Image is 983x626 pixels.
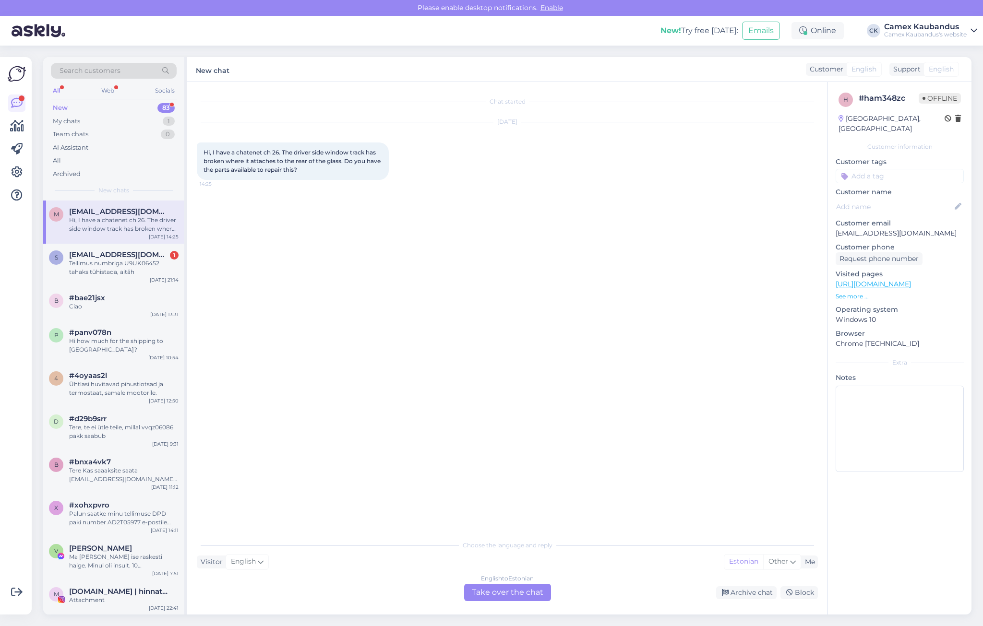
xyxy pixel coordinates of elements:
div: Hi how much for the shipping to [GEOGRAPHIC_DATA]? [69,337,179,354]
div: 1 [163,117,175,126]
div: [DATE] 9:31 [152,440,179,448]
span: h [843,96,848,103]
div: Archive chat [716,586,777,599]
div: [DATE] 11:12 [151,484,179,491]
div: Try free [DATE]: [660,25,738,36]
div: Chat started [197,97,818,106]
div: All [51,84,62,97]
div: Request phone number [836,252,923,265]
div: Online [791,22,844,39]
div: Socials [153,84,177,97]
span: markjohno1973@icloud.com [69,207,169,216]
button: Emails [742,22,780,40]
input: Add name [836,201,953,212]
div: Attachment [69,596,179,604]
div: Take over the chat [464,584,551,601]
p: Chrome [TECHNICAL_ID] [836,339,964,349]
span: Offline [919,93,961,104]
div: Palun saatke minu tellimuse DPD paki number AD2T05977 e-postile [EMAIL_ADDRESS][DOMAIN_NAME] [69,509,179,527]
p: Browser [836,329,964,339]
div: Tere Kas saaaksite saata [EMAIL_ADDRESS][DOMAIN_NAME] e-[PERSON_NAME] ka minu tellimuse arve: EWF... [69,466,179,484]
div: [DATE] 7:51 [152,570,179,577]
div: Extra [836,358,964,367]
div: 83 [157,103,175,113]
div: Customer information [836,142,964,151]
a: [URL][DOMAIN_NAME] [836,280,911,288]
span: New chats [98,186,129,195]
p: Operating system [836,305,964,315]
p: [EMAIL_ADDRESS][DOMAIN_NAME] [836,228,964,238]
p: Customer phone [836,242,964,252]
span: #d29b9srr [69,414,107,423]
div: Team chats [53,130,88,139]
div: Visitor [197,557,223,567]
div: [DATE] 21:14 [150,276,179,283]
span: x [54,504,58,511]
div: Camex Kaubandus [884,23,967,31]
div: Customer [806,64,843,74]
span: b [54,461,59,468]
span: Enable [538,3,566,12]
p: Notes [836,373,964,383]
span: b [54,297,59,304]
div: [DATE] 13:31 [150,311,179,318]
span: English [231,556,256,567]
div: 0 [161,130,175,139]
div: [DATE] 14:11 [151,527,179,534]
div: New [53,103,68,113]
img: Askly Logo [8,65,26,83]
div: [DATE] 22:41 [149,604,179,612]
input: Add a tag [836,169,964,183]
p: Visited pages [836,269,964,279]
p: Customer name [836,187,964,197]
span: #bae21jsx [69,294,105,302]
div: Archived [53,169,81,179]
span: m [54,211,59,218]
a: Camex KaubandusCamex Kaubandus's website [884,23,977,38]
span: 4 [54,375,58,382]
span: Valerik Ahnefer [69,544,132,553]
span: #bnxa4vk7 [69,458,111,466]
div: Estonian [724,555,763,569]
p: See more ... [836,292,964,301]
span: Hi, I have a chatenet ch 26. The driver side window track has broken where it attaches to the rea... [204,149,382,173]
div: Block [780,586,818,599]
div: Ma [PERSON_NAME] ise raskesti haige. Minul oli insult. 10 [PERSON_NAME] [GEOGRAPHIC_DATA] haua ka... [69,553,179,570]
div: [GEOGRAPHIC_DATA], [GEOGRAPHIC_DATA] [839,114,945,134]
span: Search customers [60,66,120,76]
div: My chats [53,117,80,126]
div: Support [889,64,921,74]
span: #4oyaas2l [69,371,107,380]
div: Web [99,84,116,97]
span: d [54,418,59,425]
span: English [929,64,954,74]
div: All [53,156,61,165]
div: Tellimus numbriga U9UK06452 tahaks tühistada, aitäh [69,259,179,276]
label: New chat [196,63,229,76]
p: Customer tags [836,157,964,167]
span: p [54,331,59,339]
span: #xohxpvro [69,501,109,509]
div: Ciao [69,302,179,311]
span: S [55,254,58,261]
span: V [54,547,58,555]
p: Windows 10 [836,315,964,325]
div: [DATE] 10:54 [148,354,179,361]
span: marimell.eu | hinnatud sisuloojad [69,587,169,596]
div: Camex Kaubandus's website [884,31,967,38]
div: [DATE] 12:50 [149,397,179,404]
b: New! [660,26,681,35]
span: m [54,591,59,598]
div: Hi, I have a chatenet ch 26. The driver side window track has broken where it attaches to the rea... [69,216,179,233]
div: Me [801,557,815,567]
div: # ham348zc [859,93,919,104]
div: Choose the language and reply [197,541,818,550]
div: Tere, te ei ütle teile, millal vvqz06086 pakk saabub [69,423,179,440]
span: Other [768,557,788,566]
span: #panv078n [69,328,111,337]
span: English [851,64,876,74]
div: Ühtlasi huvitavad pihustiotsad ja termostaat, samale mootorile. [69,380,179,397]
div: English to Estonian [481,574,534,583]
div: CK [867,24,880,37]
div: 1 [170,251,179,260]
